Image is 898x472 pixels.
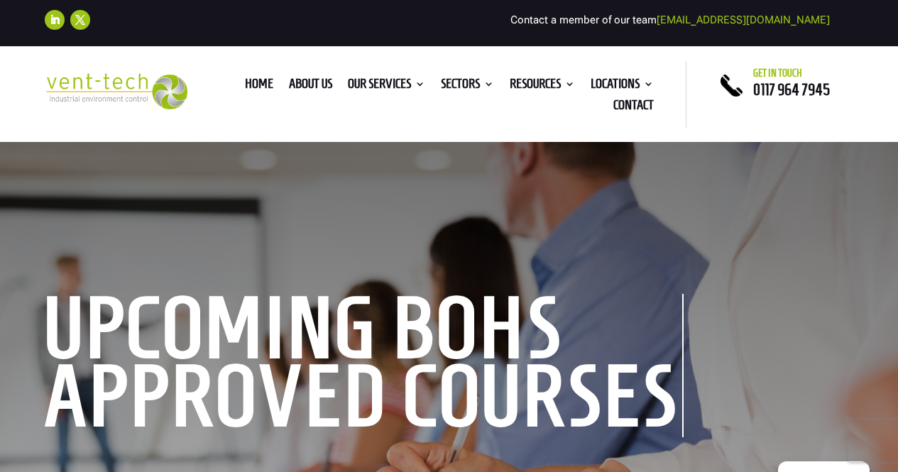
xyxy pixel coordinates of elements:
span: Get in touch [753,67,802,79]
h1: Upcoming BOHS approved courses [45,294,684,437]
span: Contact a member of our team [510,13,830,26]
a: Locations [591,79,654,94]
a: 0117 964 7945 [753,81,830,98]
a: Home [245,79,273,94]
a: [EMAIL_ADDRESS][DOMAIN_NAME] [657,13,830,26]
a: Contact [613,100,654,116]
a: Follow on X [70,10,90,30]
a: Resources [510,79,575,94]
img: 2023-09-27T08_35_16.549ZVENT-TECH---Clear-background [45,73,187,109]
a: About us [289,79,332,94]
a: Sectors [441,79,494,94]
a: Our Services [348,79,425,94]
a: Follow on LinkedIn [45,10,65,30]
